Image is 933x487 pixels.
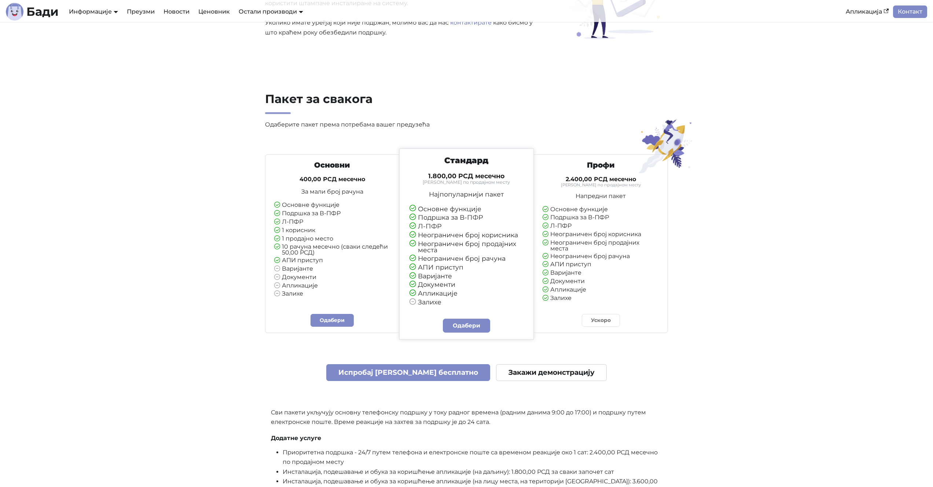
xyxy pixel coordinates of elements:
[274,161,390,170] h3: Основни
[159,6,194,18] a: Новости
[271,408,662,427] p: Сви пакети укључују основну телефонску подршку у току радног времена (радним данима 9:00 до 17:00...
[409,223,524,230] li: Л-ПФР
[443,319,491,333] a: Одабери
[409,299,524,306] li: Залихе
[326,364,491,381] a: Испробај [PERSON_NAME] бесплатно
[543,240,659,252] li: Неограничен број продајних места
[409,214,524,221] li: Подршка за В-ПФР
[543,193,659,199] p: Напредни пакет
[543,287,659,293] li: Апликације
[194,6,234,18] a: Ценовник
[6,3,59,21] a: ЛогоБади
[274,219,390,226] li: Л-ПФР
[543,183,659,187] small: [PERSON_NAME] по продајном месту
[409,180,524,184] small: [PERSON_NAME] по продајном месту
[543,176,659,183] h4: 2.400,00 РСД месечно
[274,189,390,195] p: За мали број рачуна
[893,6,927,18] a: Контакт
[543,253,659,260] li: Неограничен број рачуна
[543,278,659,285] li: Документи
[634,118,698,174] img: Пакет за свакога
[274,244,390,256] li: 10 рачуна месечно (сваки следећи 50,00 РСД)
[274,210,390,217] li: Подршка за В-ПФР
[311,314,354,327] a: Одабери
[409,281,524,288] li: Документи
[409,290,524,297] li: Апликације
[543,295,659,302] li: Залихе
[543,215,659,221] li: Подршка за В-ПФР
[450,19,492,26] a: контактирате
[265,120,536,129] p: Одаберите пакет према потребама вашег предузећа
[496,364,607,381] a: Закажи демонстрацију
[274,283,390,289] li: Апликације
[274,274,390,281] li: Документи
[543,261,659,268] li: АПИ приступ
[841,6,893,18] a: Апликација
[239,8,303,15] a: Остали производи
[543,270,659,277] li: Варијанте
[274,202,390,209] li: Основне функције
[409,255,524,262] li: Неограничен број рачуна
[265,92,536,114] h2: Пакет за свакога
[409,206,524,213] li: Основне функције
[271,435,662,442] h4: Додатне услуге
[122,6,159,18] a: Преузми
[26,6,59,18] b: Бади
[543,231,659,238] li: Неограничен број корисника
[409,155,524,166] h3: Стандард
[274,257,390,264] li: АПИ приступ
[409,191,524,198] p: Најпопуларнији пакет
[274,266,390,272] li: Варијанте
[543,206,659,213] li: Основне функције
[274,236,390,242] li: 1 продајно место
[274,176,390,183] h4: 400,00 РСД месечно
[409,232,524,239] li: Неограничен број корисника
[69,8,118,15] a: Информације
[6,3,23,21] img: Лого
[409,273,524,280] li: Варијанте
[409,172,524,180] h4: 1.800,00 РСД месечно
[409,241,524,253] li: Неограничен број продајних места
[409,264,524,271] li: АПИ приступ
[283,448,662,467] li: Приоритетна подршка - 24/7 путем телефона и електронске поште са временом реакције око 1 сат: 2.4...
[274,227,390,234] li: 1 корисник
[283,467,662,477] li: Инсталација, подешавање и обука за коришћење апликације (на даљину): 1.800,00 РСД за сваки започе...
[543,223,659,230] li: Л-ПФР
[274,291,390,297] li: Залихе
[543,161,659,170] h3: Профи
